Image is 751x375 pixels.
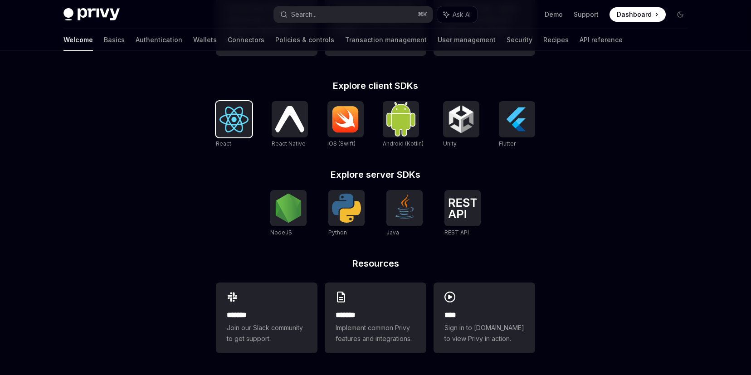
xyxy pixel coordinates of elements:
[444,229,469,236] span: REST API
[386,102,415,136] img: Android (Kotlin)
[272,140,306,147] span: React Native
[228,29,264,51] a: Connectors
[443,101,479,148] a: UnityUnity
[219,107,249,132] img: React
[193,29,217,51] a: Wallets
[507,29,532,51] a: Security
[386,190,423,237] a: JavaJava
[673,7,688,22] button: Toggle dark mode
[543,29,569,51] a: Recipes
[383,101,424,148] a: Android (Kotlin)Android (Kotlin)
[499,140,516,147] span: Flutter
[453,10,471,19] span: Ask AI
[104,29,125,51] a: Basics
[444,190,481,237] a: REST APIREST API
[444,322,524,344] span: Sign in to [DOMAIN_NAME] to view Privy in action.
[574,10,599,19] a: Support
[274,6,433,23] button: Search...⌘K
[434,282,535,353] a: ****Sign in to [DOMAIN_NAME] to view Privy in action.
[448,198,477,218] img: REST API
[437,6,477,23] button: Ask AI
[438,29,496,51] a: User management
[327,101,364,148] a: iOS (Swift)iOS (Swift)
[447,105,476,134] img: Unity
[136,29,182,51] a: Authentication
[227,322,307,344] span: Join our Slack community to get support.
[499,101,535,148] a: FlutterFlutter
[328,190,365,237] a: PythonPython
[216,81,535,90] h2: Explore client SDKs
[610,7,666,22] a: Dashboard
[332,194,361,223] img: Python
[63,29,93,51] a: Welcome
[545,10,563,19] a: Demo
[274,194,303,223] img: NodeJS
[327,140,356,147] span: iOS (Swift)
[580,29,623,51] a: API reference
[270,190,307,237] a: NodeJSNodeJS
[63,8,120,21] img: dark logo
[617,10,652,19] span: Dashboard
[390,194,419,223] img: Java
[291,9,317,20] div: Search...
[345,29,427,51] a: Transaction management
[328,229,347,236] span: Python
[216,282,317,353] a: **** **Join our Slack community to get support.
[383,140,424,147] span: Android (Kotlin)
[418,11,427,18] span: ⌘ K
[443,140,457,147] span: Unity
[216,140,231,147] span: React
[275,29,334,51] a: Policies & controls
[275,106,304,132] img: React Native
[336,322,415,344] span: Implement common Privy features and integrations.
[272,101,308,148] a: React NativeReact Native
[325,282,426,353] a: **** **Implement common Privy features and integrations.
[270,229,292,236] span: NodeJS
[216,170,535,179] h2: Explore server SDKs
[502,105,532,134] img: Flutter
[331,106,360,133] img: iOS (Swift)
[216,259,535,268] h2: Resources
[216,101,252,148] a: ReactReact
[386,229,399,236] span: Java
